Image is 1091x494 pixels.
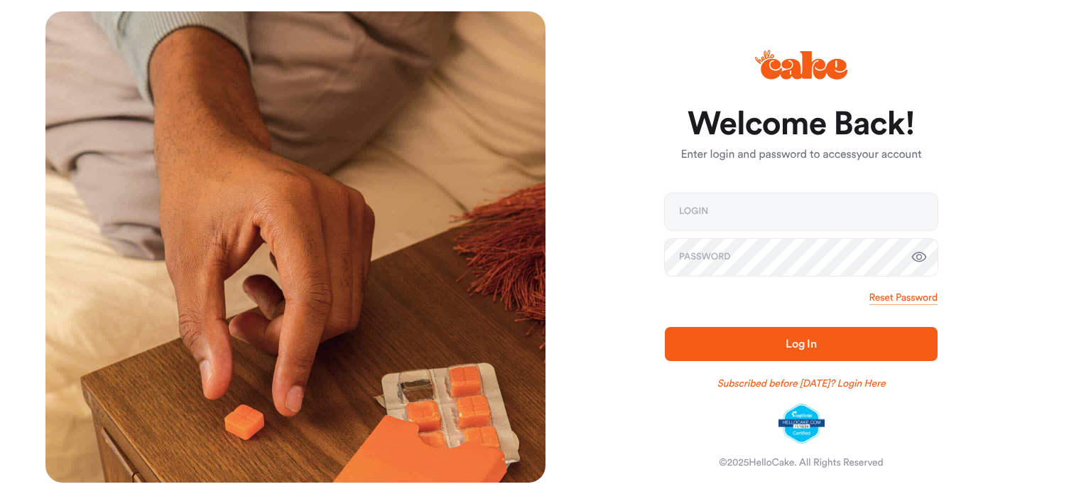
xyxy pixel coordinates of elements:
[665,327,938,361] button: Log In
[719,456,883,470] div: © 2025 HelloCake. All Rights Reserved
[717,377,886,391] a: Subscribed before [DATE]? Login Here
[786,338,817,350] span: Log In
[665,146,938,163] p: Enter login and password to access your account
[665,107,938,141] h1: Welcome Back!
[869,291,938,305] a: Reset Password
[778,404,825,444] img: legit-script-certified.png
